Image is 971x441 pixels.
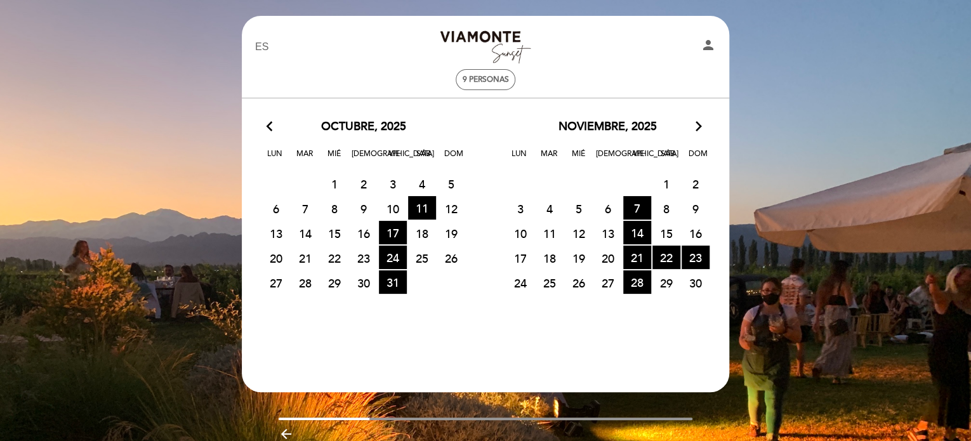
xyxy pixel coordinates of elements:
[565,246,593,270] span: 19
[408,196,436,220] span: 11
[322,147,347,171] span: Mié
[682,197,710,220] span: 9
[291,197,319,220] span: 7
[350,246,378,270] span: 23
[350,197,378,220] span: 9
[291,221,319,245] span: 14
[408,221,436,245] span: 18
[408,172,436,195] span: 4
[623,270,651,294] span: 28
[536,271,564,294] span: 25
[565,221,593,245] span: 12
[685,147,711,171] span: Dom
[262,246,290,270] span: 20
[320,271,348,294] span: 29
[623,246,651,269] span: 21
[406,30,565,65] a: Bodega [PERSON_NAME] Sunset
[350,172,378,195] span: 2
[558,119,657,135] span: noviembre, 2025
[536,197,564,220] span: 4
[437,246,465,270] span: 26
[262,221,290,245] span: 13
[596,147,621,171] span: [DEMOGRAPHIC_DATA]
[262,197,290,220] span: 6
[320,246,348,270] span: 22
[656,147,681,171] span: Sáb
[379,246,407,269] span: 24
[652,246,680,269] span: 22
[565,197,593,220] span: 5
[408,246,436,270] span: 25
[652,197,680,220] span: 8
[381,147,407,171] span: Vie
[536,221,564,245] span: 11
[379,270,407,294] span: 31
[291,271,319,294] span: 28
[701,37,716,53] i: person
[292,147,317,171] span: Mar
[320,197,348,220] span: 8
[693,119,704,135] i: arrow_forward_ios
[437,197,465,220] span: 12
[652,172,680,195] span: 1
[506,197,534,220] span: 3
[566,147,591,171] span: Mié
[437,172,465,195] span: 5
[379,197,407,220] span: 10
[506,271,534,294] span: 24
[506,221,534,245] span: 10
[437,221,465,245] span: 19
[267,119,278,135] i: arrow_back_ios
[352,147,377,171] span: [DEMOGRAPHIC_DATA]
[652,221,680,245] span: 15
[594,271,622,294] span: 27
[379,172,407,195] span: 3
[623,196,651,220] span: 7
[506,147,532,171] span: Lun
[291,246,319,270] span: 21
[682,221,710,245] span: 16
[594,197,622,220] span: 6
[441,147,466,171] span: Dom
[463,75,509,84] span: 9 personas
[594,221,622,245] span: 13
[652,271,680,294] span: 29
[350,221,378,245] span: 16
[682,271,710,294] span: 30
[682,172,710,195] span: 2
[623,221,651,244] span: 14
[379,221,407,244] span: 17
[411,147,437,171] span: Sáb
[626,147,651,171] span: Vie
[506,246,534,270] span: 17
[701,37,716,57] button: person
[594,246,622,270] span: 20
[321,119,406,135] span: octubre, 2025
[350,271,378,294] span: 30
[320,172,348,195] span: 1
[262,271,290,294] span: 27
[565,271,593,294] span: 26
[536,246,564,270] span: 18
[682,246,710,269] span: 23
[320,221,348,245] span: 15
[536,147,562,171] span: Mar
[262,147,287,171] span: Lun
